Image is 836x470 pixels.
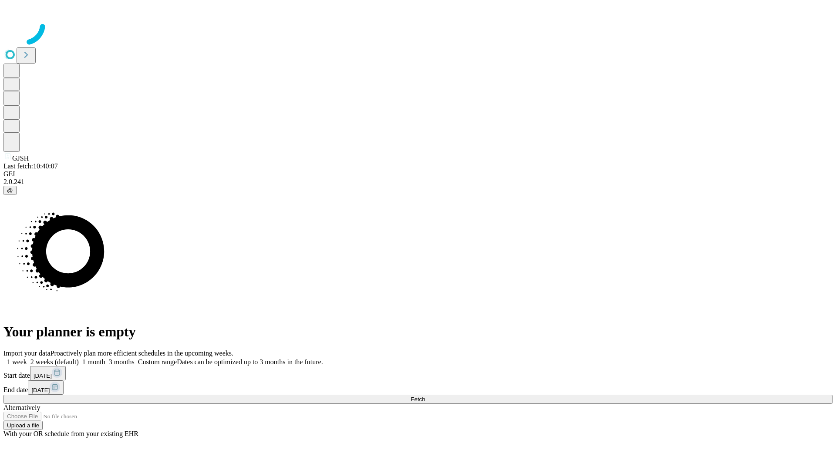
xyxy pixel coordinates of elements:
[3,421,43,430] button: Upload a file
[3,366,833,380] div: Start date
[177,358,323,366] span: Dates can be optimized up to 3 months in the future.
[12,154,29,162] span: GJSH
[3,162,58,170] span: Last fetch: 10:40:07
[109,358,135,366] span: 3 months
[3,380,833,395] div: End date
[30,358,79,366] span: 2 weeks (default)
[28,380,64,395] button: [DATE]
[3,349,51,357] span: Import your data
[3,178,833,186] div: 2.0.241
[82,358,105,366] span: 1 month
[3,430,138,437] span: With your OR schedule from your existing EHR
[3,404,40,411] span: Alternatively
[30,366,66,380] button: [DATE]
[3,324,833,340] h1: Your planner is empty
[7,187,13,194] span: @
[138,358,177,366] span: Custom range
[3,186,17,195] button: @
[3,170,833,178] div: GEI
[7,358,27,366] span: 1 week
[3,395,833,404] button: Fetch
[51,349,233,357] span: Proactively plan more efficient schedules in the upcoming weeks.
[411,396,425,403] span: Fetch
[34,373,52,379] span: [DATE]
[31,387,50,393] span: [DATE]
